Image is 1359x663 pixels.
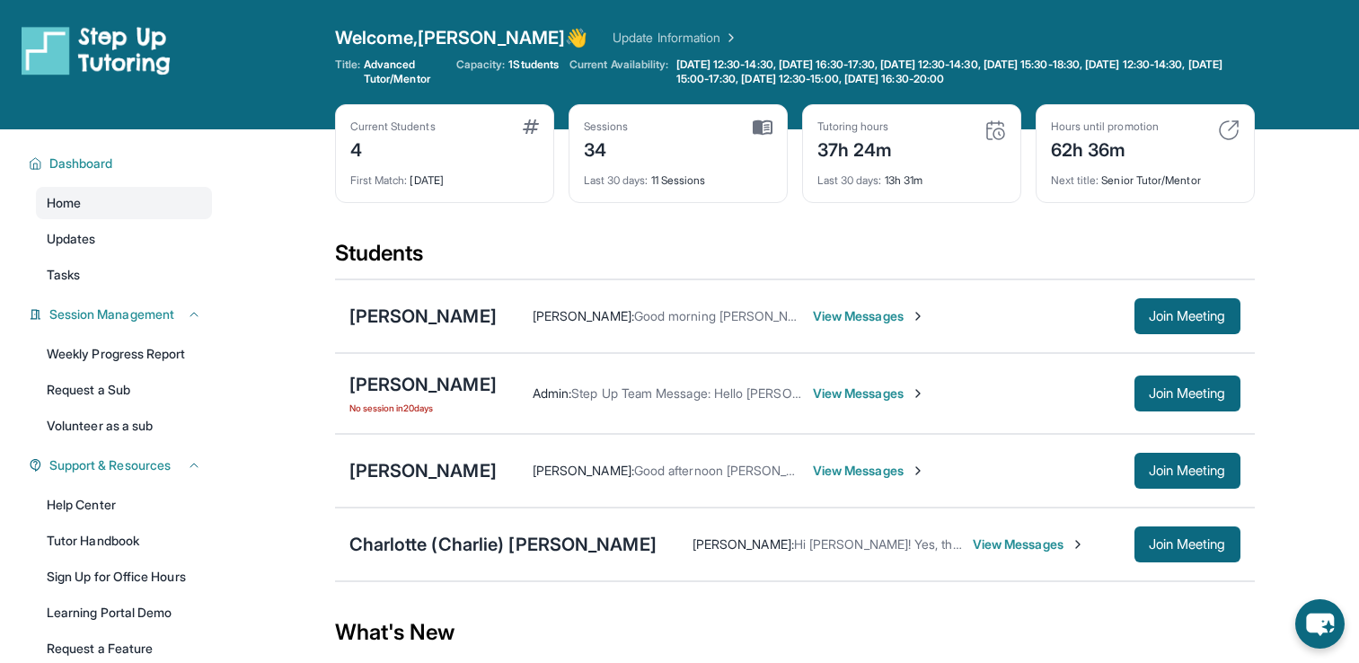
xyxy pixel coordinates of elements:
div: Tutoring hours [817,119,893,134]
a: Volunteer as a sub [36,410,212,442]
div: Current Students [350,119,436,134]
div: 11 Sessions [584,163,772,188]
img: Chevron-Right [1071,537,1085,552]
span: Last 30 days : [584,173,649,187]
span: Home [47,194,81,212]
span: Next title : [1051,173,1099,187]
img: card [1218,119,1240,141]
div: [PERSON_NAME] [349,304,497,329]
div: [DATE] [350,163,539,188]
div: [PERSON_NAME] [349,458,497,483]
div: Hours until promotion [1051,119,1159,134]
span: Support & Resources [49,456,171,474]
img: card [984,119,1006,141]
span: Tasks [47,266,80,284]
span: Welcome, [PERSON_NAME] 👋 [335,25,588,50]
div: Senior Tutor/Mentor [1051,163,1240,188]
a: Sign Up for Office Hours [36,561,212,593]
a: Tasks [36,259,212,291]
span: 1 Students [508,57,559,72]
a: Learning Portal Demo [36,597,212,629]
span: No session in 20 days [349,401,497,415]
span: Updates [47,230,96,248]
img: card [753,119,772,136]
span: Current Availability: [569,57,668,86]
span: Join Meeting [1149,311,1226,322]
a: Home [36,187,212,219]
button: Join Meeting [1134,526,1240,562]
span: View Messages [973,535,1085,553]
span: Session Management [49,305,174,323]
span: View Messages [813,307,925,325]
a: Weekly Progress Report [36,338,212,370]
a: Request a Sub [36,374,212,406]
button: chat-button [1295,599,1345,649]
div: 34 [584,134,629,163]
a: Help Center [36,489,212,521]
span: View Messages [813,462,925,480]
button: Join Meeting [1134,376,1240,411]
span: Join Meeting [1149,539,1226,550]
span: Dashboard [49,155,113,172]
img: Chevron-Right [911,309,925,323]
div: 62h 36m [1051,134,1159,163]
button: Session Management [42,305,201,323]
img: Chevron-Right [911,464,925,478]
span: View Messages [813,385,925,402]
span: Capacity: [456,57,506,72]
div: 4 [350,134,436,163]
div: [PERSON_NAME] [349,372,497,397]
span: Join Meeting [1149,388,1226,399]
img: Chevron Right [720,29,738,47]
img: logo [22,25,171,75]
span: Admin : [533,385,571,401]
span: [PERSON_NAME] : [533,463,634,478]
div: Charlotte (Charlie) [PERSON_NAME] [349,532,657,557]
span: First Match : [350,173,408,187]
span: Last 30 days : [817,173,882,187]
span: [DATE] 12:30-14:30, [DATE] 16:30-17:30, [DATE] 12:30-14:30, [DATE] 15:30-18:30, [DATE] 12:30-14:3... [676,57,1251,86]
button: Join Meeting [1134,298,1240,334]
button: Dashboard [42,155,201,172]
span: Title: [335,57,360,86]
div: 37h 24m [817,134,893,163]
a: Updates [36,223,212,255]
div: Sessions [584,119,629,134]
div: Students [335,239,1255,278]
div: 13h 31m [817,163,1006,188]
a: Update Information [613,29,738,47]
span: [PERSON_NAME] : [533,308,634,323]
span: [PERSON_NAME] : [693,536,794,552]
button: Join Meeting [1134,453,1240,489]
img: card [523,119,539,134]
button: Support & Resources [42,456,201,474]
a: [DATE] 12:30-14:30, [DATE] 16:30-17:30, [DATE] 12:30-14:30, [DATE] 15:30-18:30, [DATE] 12:30-14:3... [673,57,1255,86]
a: Tutor Handbook [36,525,212,557]
span: Join Meeting [1149,465,1226,476]
span: Advanced Tutor/Mentor [364,57,446,86]
img: Chevron-Right [911,386,925,401]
